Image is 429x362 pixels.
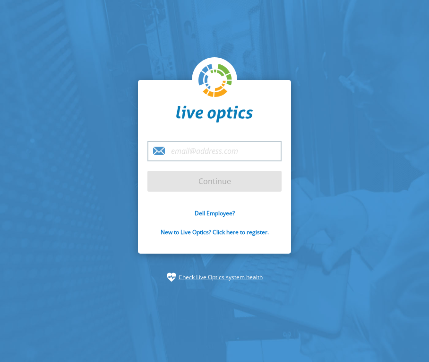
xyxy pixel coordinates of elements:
[198,64,232,98] img: liveoptics-logo.svg
[167,273,176,282] img: status-check-icon.svg
[195,209,235,217] a: Dell Employee?
[147,141,282,161] input: email@address.com
[161,228,269,236] a: New to Live Optics? Click here to register.
[176,106,253,123] img: liveoptics-word.svg
[179,273,263,282] a: Check Live Optics system health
